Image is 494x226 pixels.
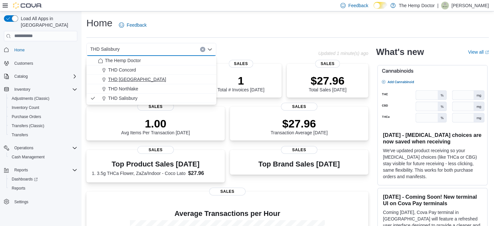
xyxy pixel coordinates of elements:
button: THD Northlake [86,84,216,94]
p: Updated 1 minute(s) ago [318,51,368,56]
span: Transfers (Classic) [9,122,77,130]
span: Dashboards [12,177,38,182]
span: Reports [9,184,77,192]
a: Dashboards [6,175,80,184]
span: Reports [12,186,25,191]
span: Operations [12,144,77,152]
dt: 1. 3.5g THCa Flower, ZaZa/Indoor - Coco Lato [92,170,185,177]
span: Sales [229,60,253,68]
span: Customers [12,59,77,67]
span: THD Salisbury [108,95,137,101]
p: The Hemp Doctor [399,2,435,9]
button: Clear input [200,47,205,52]
button: Operations [1,143,80,153]
h3: [DATE] - [MEDICAL_DATA] choices are now saved when receiving [383,132,482,145]
a: Settings [12,198,31,206]
button: Transfers [6,130,80,140]
a: View allExternal link [468,49,489,55]
span: Catalog [12,73,77,80]
a: Reports [9,184,28,192]
span: Sales [281,103,317,111]
button: Customers [1,59,80,68]
div: Transaction Average [DATE] [271,117,328,135]
button: Purchase Orders [6,112,80,121]
div: Choose from the following options [86,56,216,103]
button: Settings [1,197,80,206]
span: Load All Apps in [GEOGRAPHIC_DATA] [18,15,77,28]
a: Home [12,46,27,54]
input: Dark Mode [374,2,387,9]
a: Transfers [9,131,31,139]
span: Inventory [14,87,30,92]
span: Operations [14,145,33,151]
a: Inventory Count [9,104,42,112]
span: The Hemp Doctor [105,57,141,64]
button: Adjustments (Classic) [6,94,80,103]
button: Cash Management [6,153,80,162]
span: Catalog [14,74,28,79]
span: Cash Management [9,153,77,161]
button: THD Concord [86,65,216,75]
button: Home [1,45,80,55]
h3: [DATE] - Coming Soon! New terminal UI on Cova Pay terminals [383,193,482,206]
button: Reports [6,184,80,193]
span: Inventory [12,86,77,93]
p: [PERSON_NAME] [451,2,489,9]
button: Inventory Count [6,103,80,112]
button: Close list of options [207,47,212,52]
button: Catalog [1,72,80,81]
div: Total Sales [DATE] [309,74,346,92]
p: We've updated product receiving so your [MEDICAL_DATA] choices (like THCa or CBG) stay visible fo... [383,147,482,180]
span: Purchase Orders [12,114,41,119]
span: THD [GEOGRAPHIC_DATA] [108,76,166,83]
span: Feedback [127,22,146,28]
span: Transfers [12,132,28,138]
button: Operations [12,144,36,152]
span: Settings [12,197,77,206]
button: THD Salisbury [86,94,216,103]
span: Purchase Orders [9,113,77,121]
p: $27.96 [271,117,328,130]
a: Purchase Orders [9,113,44,121]
span: Transfers [9,131,77,139]
div: Total # Invoices [DATE] [217,74,264,92]
span: Sales [209,188,246,195]
span: Inventory Count [12,105,39,110]
nav: Complex example [4,43,77,223]
p: | [437,2,438,9]
h3: Top Product Sales [DATE] [92,160,220,168]
a: Dashboards [9,175,40,183]
h3: Top Brand Sales [DATE] [259,160,340,168]
p: $27.96 [309,74,346,87]
span: Home [12,46,77,54]
span: Feedback [348,2,368,9]
span: Transfers (Classic) [12,123,44,128]
button: Inventory [1,85,80,94]
p: 1 [217,74,264,87]
span: Customers [14,61,33,66]
p: 1.00 [121,117,190,130]
h1: Home [86,17,112,30]
a: Customers [12,60,36,67]
span: THD Concord [108,67,136,73]
span: Home [14,47,25,53]
div: Avg Items Per Transaction [DATE] [121,117,190,135]
span: Reports [14,167,28,173]
button: The Hemp Doctor [86,56,216,65]
a: Adjustments (Classic) [9,95,52,102]
a: Feedback [116,19,149,32]
span: Reports [12,166,77,174]
h2: What's new [376,47,424,57]
img: Cova [13,2,42,9]
span: THD Northlake [108,86,138,92]
span: Sales [315,60,340,68]
span: Adjustments (Classic) [12,96,49,101]
span: Sales [137,103,174,111]
button: Inventory [12,86,33,93]
a: Transfers (Classic) [9,122,47,130]
span: Settings [14,199,28,205]
button: Reports [1,166,80,175]
button: Reports [12,166,31,174]
button: THD [GEOGRAPHIC_DATA] [86,75,216,84]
